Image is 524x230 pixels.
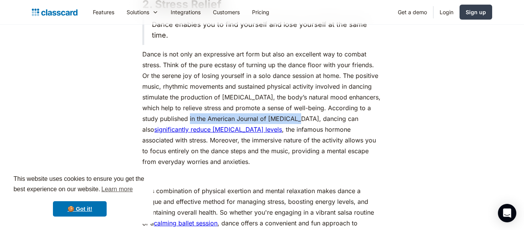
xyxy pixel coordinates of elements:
[165,3,207,21] a: Integrations
[392,3,433,21] a: Get a demo
[498,204,516,222] div: Open Intercom Messenger
[100,184,134,195] a: learn more about cookies
[154,126,282,133] a: significantly reduce [MEDICAL_DATA] levels
[142,171,381,182] p: ‍
[246,3,275,21] a: Pricing
[460,5,492,20] a: Sign up
[120,3,165,21] div: Solutions
[87,3,120,21] a: Features
[13,174,146,195] span: This website uses cookies to ensure you get the best experience on our website.
[53,201,107,217] a: dismiss cookie message
[142,49,381,167] p: Dance is not only an expressive art form but also an excellent way to combat stress. Think of the...
[127,8,149,16] div: Solutions
[154,219,218,227] a: calming ballet session
[142,15,381,45] blockquote: Dance enables you to find yourself and lose yourself at the same time.
[32,7,77,18] a: home
[207,3,246,21] a: Customers
[6,167,153,224] div: cookieconsent
[433,3,460,21] a: Login
[466,8,486,16] div: Sign up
